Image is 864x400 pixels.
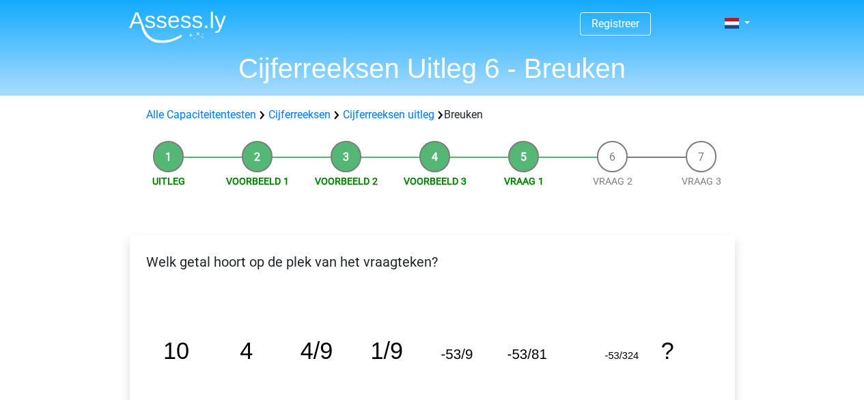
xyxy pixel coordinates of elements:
a: Cijferreeksen uitleg [343,108,434,121]
a: Voorbeeld 3 [404,176,466,187]
a: Voorbeeld 2 [315,176,378,187]
p: Welk getal hoort op de plek van het vraagteken? [141,252,724,272]
div: Breuken [141,107,724,123]
tspan: 4 [240,338,253,364]
tspan: ? [660,338,673,364]
a: Cijferreeksen [268,108,331,121]
a: Vraag 2 [593,176,632,187]
a: Alle Capaciteitentesten [146,108,256,121]
a: Voorbeeld 1 [226,176,289,187]
a: Uitleg [152,176,185,187]
tspan: 1/9 [370,338,403,364]
a: Vraag 3 [682,176,721,187]
a: Registreer [591,17,639,30]
tspan: -53/324 [604,350,639,361]
tspan: 4/9 [300,338,333,364]
tspan: 10 [163,338,189,364]
tspan: -53/9 [441,346,473,362]
a: Vraag 1 [504,176,544,187]
tspan: -53/81 [507,346,546,362]
h1: Cijferreeksen Uitleg 6 - Breuken [118,52,747,85]
img: Assessly [129,11,226,43]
